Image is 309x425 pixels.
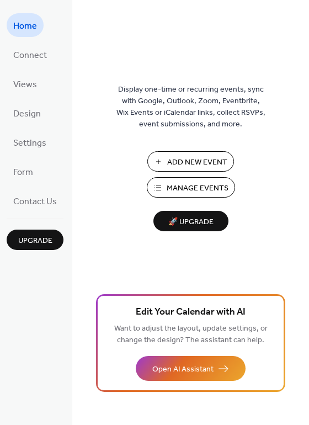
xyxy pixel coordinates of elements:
[116,84,265,130] span: Display one-time or recurring events, sync with Google, Outlook, Zoom, Eventbrite, Wix Events or ...
[7,189,63,212] a: Contact Us
[13,135,46,152] span: Settings
[136,305,246,320] span: Edit Your Calendar with AI
[13,76,37,93] span: Views
[7,230,63,250] button: Upgrade
[7,72,44,95] a: Views
[152,364,214,375] span: Open AI Assistant
[13,193,57,210] span: Contact Us
[147,151,234,172] button: Add New Event
[7,160,40,183] a: Form
[7,130,53,154] a: Settings
[13,105,41,123] span: Design
[153,211,228,231] button: 🚀 Upgrade
[13,18,37,35] span: Home
[160,215,222,230] span: 🚀 Upgrade
[7,13,44,37] a: Home
[13,164,33,181] span: Form
[7,101,47,125] a: Design
[18,235,52,247] span: Upgrade
[13,47,47,64] span: Connect
[147,177,235,198] button: Manage Events
[167,183,228,194] span: Manage Events
[136,356,246,381] button: Open AI Assistant
[167,157,227,168] span: Add New Event
[114,321,268,348] span: Want to adjust the layout, update settings, or change the design? The assistant can help.
[7,42,54,66] a: Connect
